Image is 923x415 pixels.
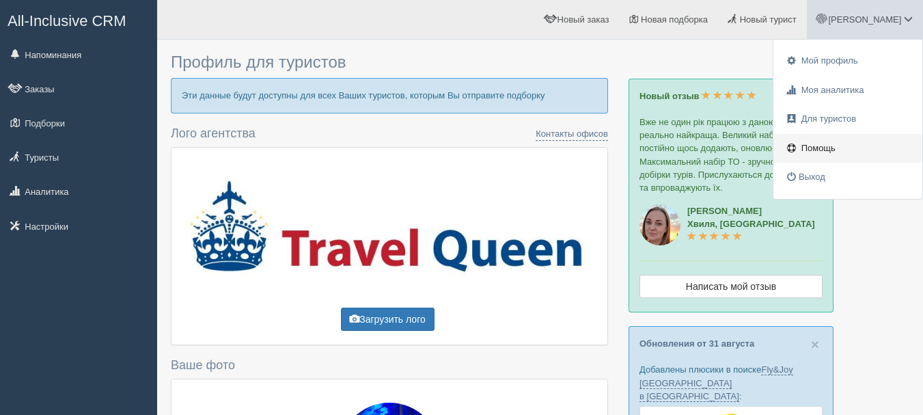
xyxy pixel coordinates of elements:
[641,14,708,25] span: Новая подборка
[811,336,819,352] span: ×
[639,275,823,298] a: Написать мой отзыв
[639,363,823,402] p: Добавлены плюсики в поиске :
[557,14,609,25] span: Новый заказ
[8,12,126,29] span: All-Inclusive CRM
[687,206,815,242] a: [PERSON_NAME]Хвиля, [GEOGRAPHIC_DATA]
[536,127,608,141] a: Контакты офисов
[1,1,156,38] a: All-Inclusive CRM
[639,364,793,401] a: Fly&Joy [GEOGRAPHIC_DATA] в [GEOGRAPHIC_DATA]
[639,91,756,101] a: Новый отзыв
[801,113,856,124] span: Для туристов
[171,78,608,113] p: Эти данные будут доступны для всех Ваших туристов, которым Вы отправите подборку
[773,105,922,134] a: Для туристов
[171,127,608,141] h4: Лого агентства
[639,338,754,349] a: Обновления от 31 августа
[828,14,901,25] span: [PERSON_NAME]
[801,85,864,95] span: Моя аналитика
[171,53,608,71] h3: Профиль для туристов
[811,337,819,351] button: Close
[341,308,435,331] button: Загрузить лого
[171,359,608,373] h4: Ваше фото
[773,134,922,163] a: Помощь
[639,116,823,194] p: Вже не один рік працюю з даною срм - реально найкраща. Великий набір функцій, постійно щось додаю...
[740,14,797,25] span: Новый турист
[182,171,597,286] img: 17_1741265737.png
[773,76,922,105] a: Моя аналитика
[773,163,922,192] a: Выход
[801,55,858,66] span: Мой профиль
[801,143,836,153] span: Помощь
[773,46,922,76] a: Мой профиль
